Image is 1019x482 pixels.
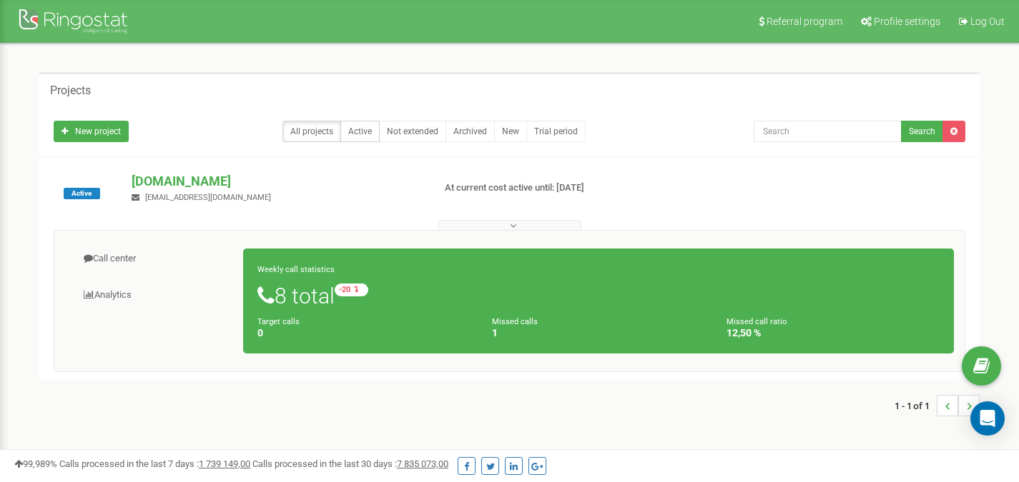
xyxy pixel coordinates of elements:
[970,16,1005,27] span: Log Out
[145,193,271,202] span: [EMAIL_ADDRESS][DOMAIN_NAME]
[257,317,300,326] small: Target calls
[54,121,129,142] a: New project
[492,328,705,338] h4: 1
[257,265,335,274] small: Weekly call statistics
[252,458,448,469] span: Calls processed in the last 30 days :
[492,317,538,326] small: Missed calls
[397,458,448,469] u: 7 835 073,00
[526,121,586,142] a: Trial period
[59,458,250,469] span: Calls processed in the last 7 days :
[199,458,250,469] u: 1 739 149,00
[901,121,943,142] button: Search
[340,121,380,142] a: Active
[282,121,341,142] a: All projects
[874,16,940,27] span: Profile settings
[494,121,527,142] a: New
[727,328,940,338] h4: 12,50 %
[50,84,91,97] h5: Projects
[132,172,421,191] p: [DOMAIN_NAME]
[65,241,244,276] a: Call center
[767,16,842,27] span: Referral program
[379,121,446,142] a: Not extended
[754,121,902,142] input: Search
[335,283,368,296] small: -20
[14,458,57,469] span: 99,989%
[895,381,980,431] nav: ...
[445,121,495,142] a: Archived
[257,283,940,308] h1: 8 total
[65,278,244,313] a: Analytics
[727,317,787,326] small: Missed call ratio
[445,181,656,195] p: At current cost active until: [DATE]
[64,188,100,199] span: Active
[895,395,937,416] span: 1 - 1 of 1
[257,328,471,338] h4: 0
[970,401,1005,436] div: Open Intercom Messenger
